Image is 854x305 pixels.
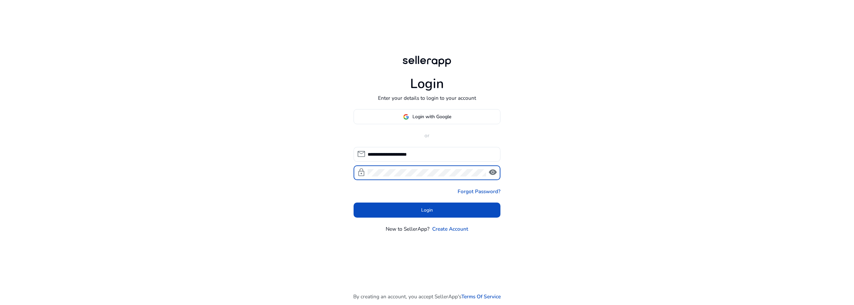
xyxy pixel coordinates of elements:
p: Enter your details to login to your account [378,94,476,102]
a: Create Account [432,225,468,233]
a: Forgot Password? [458,187,500,195]
h1: Login [410,76,444,92]
p: or [354,132,501,139]
span: lock [357,168,366,177]
span: Login [421,207,433,214]
p: New to SellerApp? [386,225,430,233]
button: Login with Google [354,109,501,124]
button: Login [354,203,501,218]
span: mail [357,150,366,158]
a: Terms Of Service [461,293,501,300]
img: google-logo.svg [403,114,409,120]
span: visibility [488,168,497,177]
span: Login with Google [412,113,451,120]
